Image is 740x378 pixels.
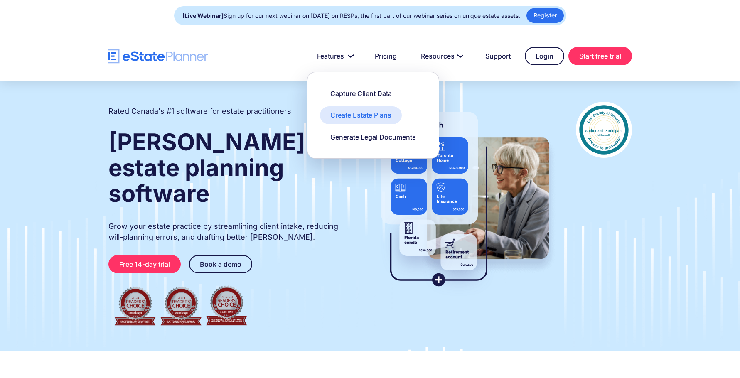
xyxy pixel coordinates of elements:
a: Generate Legal Documents [320,128,426,146]
div: Create Estate Plans [330,110,391,120]
a: Capture Client Data [320,85,402,102]
a: Create Estate Plans [320,106,402,124]
a: Pricing [365,48,407,64]
h2: Rated Canada's #1 software for estate practitioners [108,106,291,117]
a: Login [525,47,564,65]
a: Start free trial [568,47,632,65]
div: Capture Client Data [330,89,392,98]
strong: [PERSON_NAME] and estate planning software [108,128,353,208]
img: estate planner showing wills to their clients, using eState Planner, a leading estate planning so... [371,102,559,297]
a: Support [475,48,521,64]
a: Resources [411,48,471,64]
p: Grow your estate practice by streamlining client intake, reducing will-planning errors, and draft... [108,221,354,243]
a: Register [526,8,564,23]
div: Generate Legal Documents [330,133,416,142]
a: Features [307,48,361,64]
a: Free 14-day trial [108,255,181,273]
div: Sign up for our next webinar on [DATE] on RESPs, the first part of our webinar series on unique e... [182,10,520,22]
a: home [108,49,208,64]
a: Book a demo [189,255,252,273]
strong: [Live Webinar] [182,12,224,19]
